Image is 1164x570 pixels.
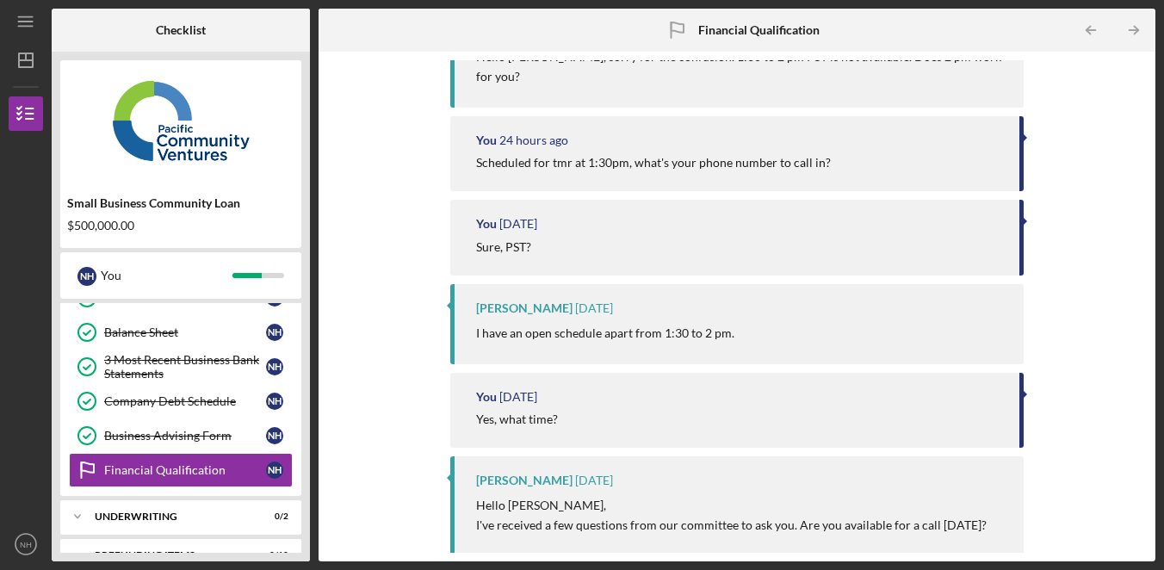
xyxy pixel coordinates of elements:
[266,393,283,410] div: N H
[104,394,266,408] div: Company Debt Schedule
[476,474,573,487] div: [PERSON_NAME]
[476,47,1006,86] p: Hello [PERSON_NAME], sorry for the confusion. 1:30 to 2 pm PST is not available. Does 2 pm work f...
[476,217,497,231] div: You
[101,261,232,290] div: You
[67,219,294,232] div: $500,000.00
[77,267,96,286] div: N H
[266,427,283,444] div: N H
[257,550,288,561] div: 0 / 10
[104,463,266,477] div: Financial Qualification
[67,196,294,210] div: Small Business Community Loan
[95,550,245,561] div: Prefunding Items
[476,412,558,426] div: Yes, what time?
[257,511,288,522] div: 0 / 2
[499,390,537,404] time: 2025-09-25 19:18
[476,301,573,315] div: [PERSON_NAME]
[476,133,497,147] div: You
[698,23,820,37] b: Financial Qualification
[156,23,206,37] b: Checklist
[104,429,266,443] div: Business Advising Form
[60,69,301,172] img: Product logo
[69,350,293,384] a: 3 Most Recent Business Bank StatementsNH
[69,453,293,487] a: Financial QualificationNH
[69,418,293,453] a: Business Advising FormNH
[499,217,537,231] time: 2025-09-25 19:22
[69,315,293,350] a: Balance SheetNH
[9,527,43,561] button: NH
[476,516,987,535] p: I've received a few questions from our committee to ask you. Are you available for a call [DATE]?
[266,358,283,375] div: N H
[104,325,266,339] div: Balance Sheet
[476,240,531,254] div: Sure, PST?
[499,133,568,147] time: 2025-09-25 20:05
[104,353,266,381] div: 3 Most Recent Business Bank Statements
[476,324,734,343] p: I have an open schedule apart from 1:30 to 2 pm.
[266,324,283,341] div: N H
[69,384,293,418] a: Company Debt ScheduleNH
[95,511,245,522] div: Underwriting
[476,390,497,404] div: You
[20,540,32,549] text: NH
[476,496,987,515] p: Hello [PERSON_NAME],
[575,301,613,315] time: 2025-09-25 19:21
[575,474,613,487] time: 2025-09-25 19:17
[266,462,283,479] div: N H
[476,156,831,170] div: Scheduled for tmr at 1:30pm, what's your phone number to call in?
